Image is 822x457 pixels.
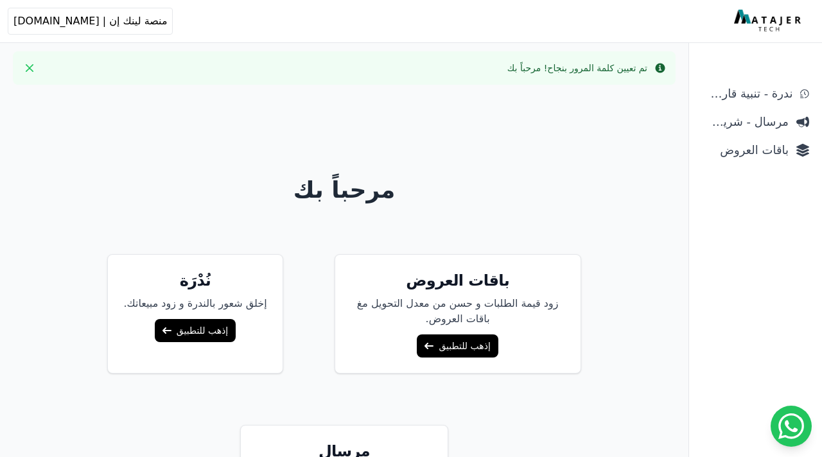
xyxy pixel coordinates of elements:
button: منصة لينك إن | [DOMAIN_NAME] [8,8,173,35]
a: إذهب للتطبيق [155,319,236,342]
p: زود قيمة الطلبات و حسن من معدل التحويل مغ باقات العروض. [351,296,565,327]
h5: نُدْرَة [123,270,267,291]
img: MatajerTech Logo [734,10,804,33]
span: ندرة - تنبية قارب علي النفاذ [702,85,792,103]
span: باقات العروض [702,141,789,159]
a: إذهب للتطبيق [417,334,498,358]
div: تم تعيين كلمة المرور بنجاح! مرحباً بك [507,62,647,74]
button: Close [19,58,40,78]
h5: باقات العروض [351,270,565,291]
p: إخلق شعور بالندرة و زود مبيعاتك. [123,296,267,311]
span: مرسال - شريط دعاية [702,113,789,131]
span: منصة لينك إن | [DOMAIN_NAME] [13,13,167,29]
